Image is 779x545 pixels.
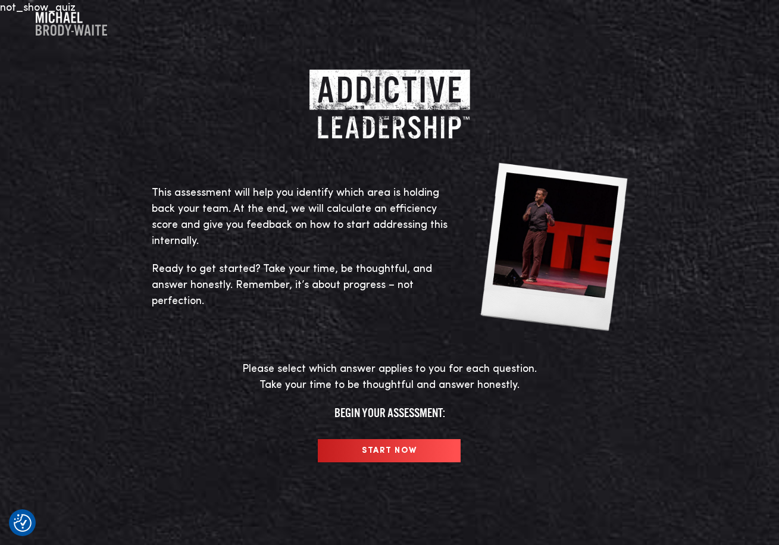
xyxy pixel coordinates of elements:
[48,405,731,421] h4: Begin your assessment:
[48,361,731,393] p: Please select which answer applies to you for each question. Take your time to be thoughtful and ...
[479,162,628,331] img: New-Polaroid.png
[318,439,461,462] input: START NOW
[309,70,470,139] img: Addictive-Leadership-Logo-Reversed.png
[152,187,448,246] span: This assessment will help you identify which area is holding back your team. At the end, we will ...
[14,514,32,532] button: Consent Preferences
[36,12,107,36] a: Company Logo Company Logo
[14,514,32,532] img: Revisit consent button
[152,264,432,306] span: Ready to get started? Take your time, be thoughtful, and answer honestly. Remember, it’s about pr...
